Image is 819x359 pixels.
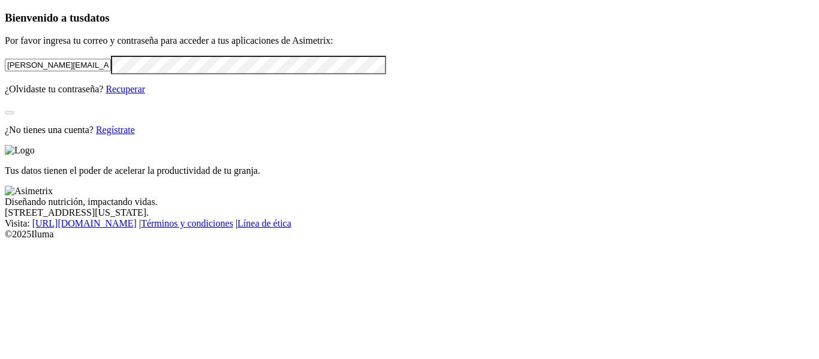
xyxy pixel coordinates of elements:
a: [URL][DOMAIN_NAME] [32,218,137,228]
a: Línea de ética [237,218,291,228]
div: Diseñando nutrición, impactando vidas. [5,197,814,207]
img: Asimetrix [5,186,53,197]
h3: Bienvenido a tus [5,11,814,25]
p: ¿Olvidaste tu contraseña? [5,84,814,95]
p: Por favor ingresa tu correo y contraseña para acceder a tus aplicaciones de Asimetrix: [5,35,814,46]
div: Visita : | | [5,218,814,229]
span: datos [84,11,110,24]
a: Regístrate [96,125,135,135]
p: Tus datos tienen el poder de acelerar la productividad de tu granja. [5,165,814,176]
div: [STREET_ADDRESS][US_STATE]. [5,207,814,218]
img: Logo [5,145,35,156]
input: Tu correo [5,59,111,71]
div: © 2025 Iluma [5,229,814,240]
p: ¿No tienes una cuenta? [5,125,814,135]
a: Términos y condiciones [141,218,233,228]
a: Recuperar [106,84,145,94]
